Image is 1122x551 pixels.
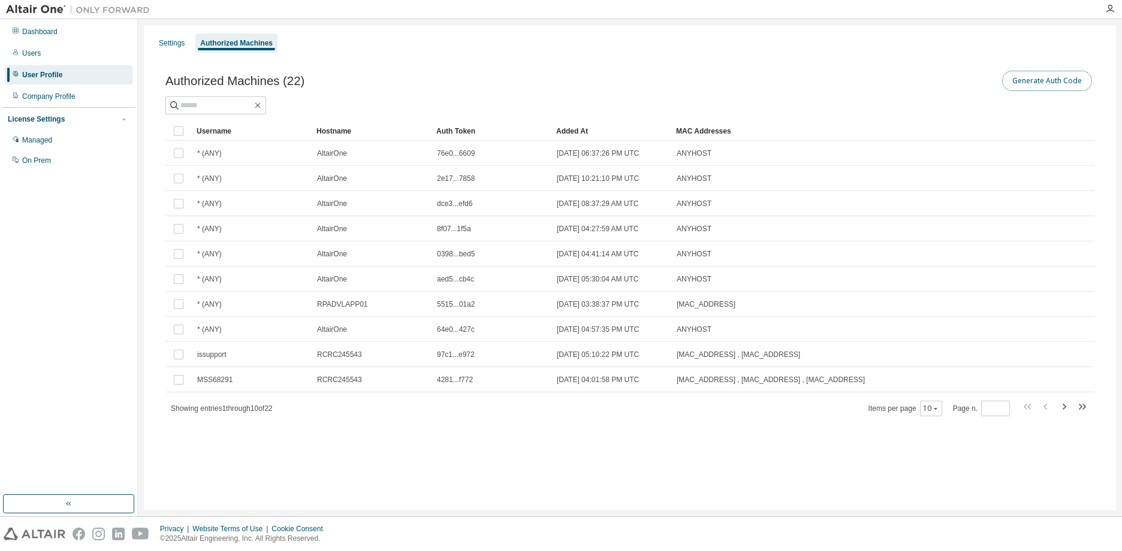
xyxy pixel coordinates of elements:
[160,524,192,534] div: Privacy
[437,249,475,259] span: 0398...bed5
[557,224,639,234] span: [DATE] 04:27:59 AM UTC
[953,401,1010,416] span: Page n.
[22,156,51,165] div: On Prem
[317,174,347,183] span: AltairOne
[437,325,475,334] span: 64e0...427c
[437,174,475,183] span: 2e17...7858
[868,401,942,416] span: Items per page
[677,224,711,234] span: ANYHOST
[923,404,939,413] button: 10
[317,149,347,158] span: AltairOne
[437,274,474,284] span: aed5...cb4c
[677,199,711,208] span: ANYHOST
[197,274,222,284] span: * (ANY)
[192,524,272,534] div: Website Terms of Use
[557,274,639,284] span: [DATE] 05:30:04 AM UTC
[197,325,222,334] span: * (ANY)
[171,404,273,413] span: Showing entries 1 through 10 of 22
[73,528,85,540] img: facebook.svg
[197,122,307,141] div: Username
[437,199,472,208] span: dce3...efd6
[557,375,639,385] span: [DATE] 04:01:58 PM UTC
[557,299,639,309] span: [DATE] 03:38:37 PM UTC
[317,274,347,284] span: AltairOne
[557,199,639,208] span: [DATE] 08:37:29 AM UTC
[6,4,156,16] img: Altair One
[677,350,800,359] span: [MAC_ADDRESS] , [MAC_ADDRESS]
[197,249,222,259] span: * (ANY)
[22,70,62,80] div: User Profile
[317,299,368,309] span: RPADVLAPP01
[197,299,222,309] span: * (ANY)
[317,224,347,234] span: AltairOne
[557,249,639,259] span: [DATE] 04:41:14 AM UTC
[317,249,347,259] span: AltairOne
[677,325,711,334] span: ANYHOST
[132,528,149,540] img: youtube.svg
[677,249,711,259] span: ANYHOST
[437,350,475,359] span: 97c1...e972
[165,74,304,88] span: Authorized Machines (22)
[22,49,41,58] div: Users
[160,534,330,544] p: © 2025 Altair Engineering, Inc. All Rights Reserved.
[437,375,473,385] span: 4281...f772
[8,114,65,124] div: License Settings
[22,92,76,101] div: Company Profile
[677,375,865,385] span: [MAC_ADDRESS] , [MAC_ADDRESS] , [MAC_ADDRESS]
[677,149,711,158] span: ANYHOST
[272,524,330,534] div: Cookie Consent
[112,528,125,540] img: linkedin.svg
[557,174,639,183] span: [DATE] 10:21:10 PM UTC
[676,122,969,141] div: MAC Addresses
[436,122,547,141] div: Auth Token
[197,350,227,359] span: issupport
[437,224,471,234] span: 8f07...1f5a
[437,299,475,309] span: 5515...01a2
[317,350,362,359] span: RCRC245543
[197,149,222,158] span: * (ANY)
[22,27,58,37] div: Dashboard
[1002,71,1092,91] button: Generate Auth Code
[677,174,711,183] span: ANYHOST
[317,325,347,334] span: AltairOne
[557,350,639,359] span: [DATE] 05:10:22 PM UTC
[4,528,65,540] img: altair_logo.svg
[22,135,52,145] div: Managed
[200,38,273,48] div: Authorized Machines
[677,274,711,284] span: ANYHOST
[197,174,222,183] span: * (ANY)
[316,122,427,141] div: Hostname
[197,199,222,208] span: * (ANY)
[317,375,362,385] span: RCRC245543
[159,38,185,48] div: Settings
[557,325,639,334] span: [DATE] 04:57:35 PM UTC
[92,528,105,540] img: instagram.svg
[317,199,347,208] span: AltairOne
[557,149,639,158] span: [DATE] 06:37:26 PM UTC
[197,224,222,234] span: * (ANY)
[556,122,666,141] div: Added At
[197,375,233,385] span: MSS68291
[437,149,475,158] span: 76e0...6609
[677,299,735,309] span: [MAC_ADDRESS]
